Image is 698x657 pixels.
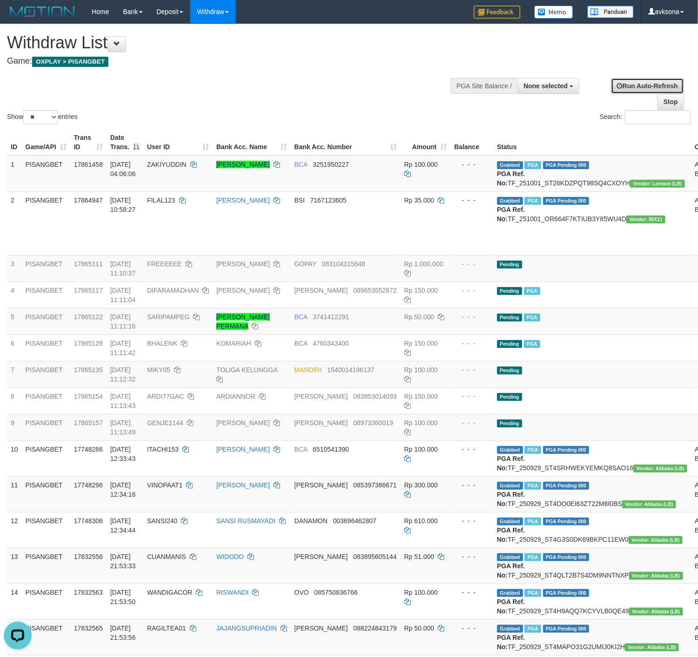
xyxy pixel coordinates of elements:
[22,308,70,335] td: PISANGBET
[525,625,541,633] span: Marked by avknovia
[493,548,691,584] td: TF_250929_ST4QLT2B7S4DM9NNTNXP
[110,553,136,570] span: [DATE] 21:53:33
[493,476,691,512] td: TF_250929_ST4OO0EI63ZT22M6I0BS
[70,129,106,156] th: Trans ID: activate to sort column ascending
[7,414,22,440] td: 9
[7,548,22,584] td: 13
[497,455,525,472] b: PGA Ref. No:
[294,517,328,525] span: DANAMON
[4,4,32,32] button: Open LiveChat chat widget
[454,418,490,427] div: - - -
[497,634,525,650] b: PGA Ref. No:
[497,446,523,454] span: Grabbed
[216,260,270,268] a: [PERSON_NAME]
[74,481,103,489] span: 17748296
[22,619,70,655] td: PISANGBET
[7,156,22,192] td: 1
[7,33,456,52] h1: Withdraw List
[22,156,70,192] td: PISANGBET
[74,197,103,204] span: 17864947
[313,340,349,347] span: Copy 4760343400 to clipboard
[23,110,58,124] select: Showentries
[353,419,393,427] span: Copy 08973360019 to clipboard
[543,589,590,597] span: PGA Pending
[294,419,348,427] span: [PERSON_NAME]
[7,335,22,361] td: 6
[493,191,691,255] td: TF_251001_OR664F7KTIUB3Y85WU4D
[294,260,316,268] span: GOPAY
[454,445,490,454] div: - - -
[294,366,322,374] span: MANDIRI
[310,197,346,204] span: Copy 7167123605 to clipboard
[525,482,541,490] span: Marked by avkyakub
[622,500,676,508] span: Vendor URL: https://dashboard.q2checkout.com/secure
[497,367,522,374] span: Pending
[294,446,307,453] span: BCA
[497,420,522,427] span: Pending
[216,287,270,294] a: [PERSON_NAME]
[404,161,438,168] span: Rp 100.000
[7,5,78,19] img: MOTION_logo.png
[333,517,376,525] span: Copy 003696462807 to clipboard
[22,476,70,512] td: PISANGBET
[543,482,590,490] span: PGA Pending
[493,440,691,476] td: TF_250929_ST4SRHWEKYEMKQ8SAO16
[22,548,70,584] td: PISANGBET
[625,644,679,651] span: Vendor URL: https://dashboard.q2checkout.com/secure
[22,440,70,476] td: PISANGBET
[400,129,451,156] th: Amount: activate to sort column ascending
[294,197,305,204] span: BSI
[7,476,22,512] td: 11
[525,589,541,597] span: Marked by avknovia
[216,366,277,374] a: TOLIGA KELUNGGA
[611,78,684,94] a: Run Auto-Refresh
[74,393,103,400] span: 17865154
[7,282,22,308] td: 4
[294,589,309,596] span: OVO
[216,446,270,453] a: [PERSON_NAME]
[147,553,186,560] span: CUANMANIS
[493,584,691,619] td: TF_250929_ST4H9AQQ7KCYVLB0QE49
[291,129,400,156] th: Bank Acc. Number: activate to sort column ascending
[294,393,348,400] span: [PERSON_NAME]
[629,572,683,580] span: Vendor URL: https://dashboard.q2checkout.com/secure
[7,388,22,414] td: 8
[454,588,490,597] div: - - -
[110,260,136,277] span: [DATE] 11:10:37
[454,516,490,526] div: - - -
[525,197,541,205] span: Marked by avkyakub
[147,366,170,374] span: MIKY05
[404,197,434,204] span: Rp 35.000
[74,419,103,427] span: 17865157
[497,625,523,633] span: Grabbed
[216,589,248,596] a: RISWANDI
[404,589,438,596] span: Rp 100.000
[7,308,22,335] td: 5
[147,481,183,489] span: VINOPAAT1
[493,619,691,655] td: TF_250929_ST4MAPO31G2UMIJ0KI2H
[110,287,136,303] span: [DATE] 11:11:04
[110,340,136,356] span: [DATE] 11:11:42
[74,624,103,632] span: 17832565
[147,313,190,321] span: SARIPAMPEG
[74,161,103,168] span: 17861458
[110,517,136,534] span: [DATE] 12:34:44
[524,314,540,322] span: Marked by avkyakub
[497,287,522,295] span: Pending
[404,366,438,374] span: Rp 100.000
[353,481,397,489] span: Copy 085397386671 to clipboard
[22,512,70,548] td: PISANGBET
[404,260,443,268] span: Rp 1.000.000
[629,608,683,616] span: Vendor URL: https://dashboard.q2checkout.com/secure
[543,446,590,454] span: PGA Pending
[454,286,490,295] div: - - -
[630,180,685,188] span: Vendor URL: https://dashboard.q2checkout.com/secure
[404,481,438,489] span: Rp 300.000
[497,598,525,615] b: PGA Ref. No:
[353,553,397,560] span: Copy 083895605144 to clipboard
[493,129,691,156] th: Status
[404,419,438,427] span: Rp 100.000
[7,191,22,255] td: 2
[454,312,490,322] div: - - -
[110,313,136,330] span: [DATE] 11:11:16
